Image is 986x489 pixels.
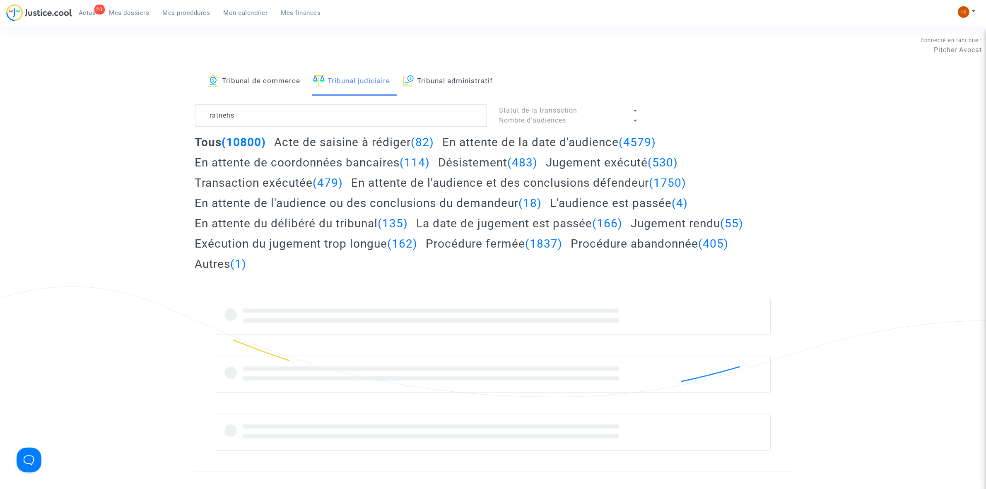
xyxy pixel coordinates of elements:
span: (405) [698,237,728,251]
span: (483) [507,156,538,169]
span: Nombre d'audiences [499,116,567,124]
img: icon-archive.svg [403,75,414,87]
span: (530) [648,156,678,169]
span: (4) [672,196,688,210]
h2: En attente du délibéré du tribunal [195,216,408,231]
a: 20Actus [72,7,103,19]
span: Statut de la transaction [499,106,578,114]
h2: Autres [195,257,247,271]
span: (4579) [619,135,656,149]
span: (166) [592,217,622,230]
h2: L'audience est passée [550,196,688,210]
span: Mon calendrier [224,9,268,17]
span: (10800) [222,135,266,149]
h2: En attente de l'audience et des conclusions défendeur [351,176,686,190]
h2: En attente de coordonnées bancaires [195,155,430,170]
span: Mes dossiers [109,9,149,17]
span: Actus [79,9,96,17]
span: (479) [313,176,343,190]
img: icon-faciliter-sm.svg [313,75,325,87]
span: (162) [388,237,418,251]
span: (1) [231,257,247,271]
span: (18) [519,196,542,210]
img: icon-banque.svg [207,75,219,87]
img: fc99b196863ffcca57bb8fe2645aafd9 [958,6,969,18]
a: Mes procédures [156,7,217,19]
span: Mes procédures [163,9,210,17]
h2: Désistement [438,155,538,170]
span: (135) [378,217,408,230]
span: (114) [400,156,430,169]
a: Tribunal administratif [403,67,493,96]
a: Mes dossiers [103,7,156,19]
h2: Acte de saisine à rédiger [274,135,434,149]
div: 20 [94,5,105,14]
h2: Tous [195,135,266,149]
span: (1750) [649,176,686,190]
h2: Transaction exécutée [195,176,343,190]
h2: La date de jugement est passée [416,216,622,231]
span: Connecté en tant que : [921,37,982,43]
img: jc-logo.svg [6,4,72,21]
a: Tribunal de commerce [207,67,301,96]
h2: Procédure fermée [426,236,562,251]
h2: Jugement rendu [631,216,743,231]
h2: Jugement exécuté [546,155,678,170]
a: Tribunal judiciaire [313,67,391,96]
span: (55) [720,217,743,230]
span: (82) [411,135,434,149]
h2: Procédure abandonnée [571,236,728,251]
span: (1837) [525,237,562,251]
iframe: Help Scout Beacon - Open [17,448,41,472]
h2: Exécution du jugement trop longue [195,236,418,251]
a: Mon calendrier [217,7,275,19]
h2: En attente de l'audience ou des conclusions du demandeur [195,196,542,210]
h2: En attente de la date d'audience [442,135,656,149]
a: Mes finances [275,7,328,19]
span: Mes finances [281,9,321,17]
